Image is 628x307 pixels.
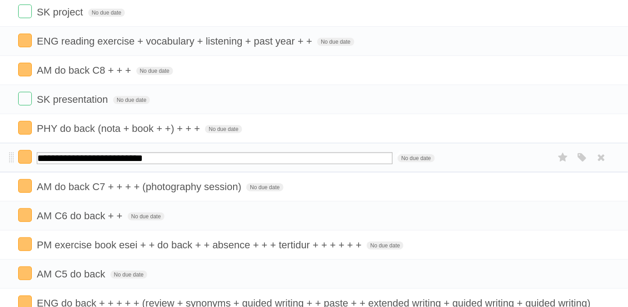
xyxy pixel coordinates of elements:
label: Done [18,63,32,76]
span: No due date [367,242,404,250]
span: ENG reading exercise + vocabulary + listening + past year + + [37,35,314,47]
span: AM C5 do back [37,268,107,280]
span: AM do back C7 + + + + (photography session) [37,181,244,192]
span: AM C6 do back + + [37,210,125,221]
span: No due date [113,96,150,104]
span: No due date [136,67,173,75]
span: No due date [398,154,434,162]
label: Done [18,150,32,164]
span: PHY do back (nota + book + +) + + + [37,123,202,134]
span: No due date [88,9,125,17]
label: Done [18,5,32,18]
span: AM do back C8 + + + [37,65,133,76]
span: No due date [110,271,147,279]
label: Done [18,92,32,106]
span: No due date [317,38,354,46]
span: No due date [246,183,283,191]
label: Done [18,267,32,280]
label: Done [18,208,32,222]
span: SK project [37,6,85,18]
label: Star task [554,150,572,165]
label: Done [18,237,32,251]
label: Done [18,179,32,193]
span: No due date [205,125,242,133]
label: Done [18,34,32,47]
span: No due date [128,212,164,221]
span: SK presentation [37,94,110,105]
label: Done [18,121,32,135]
span: PM exercise book esei + + do back + + absence + + + tertidur + + + + + + [37,239,364,251]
